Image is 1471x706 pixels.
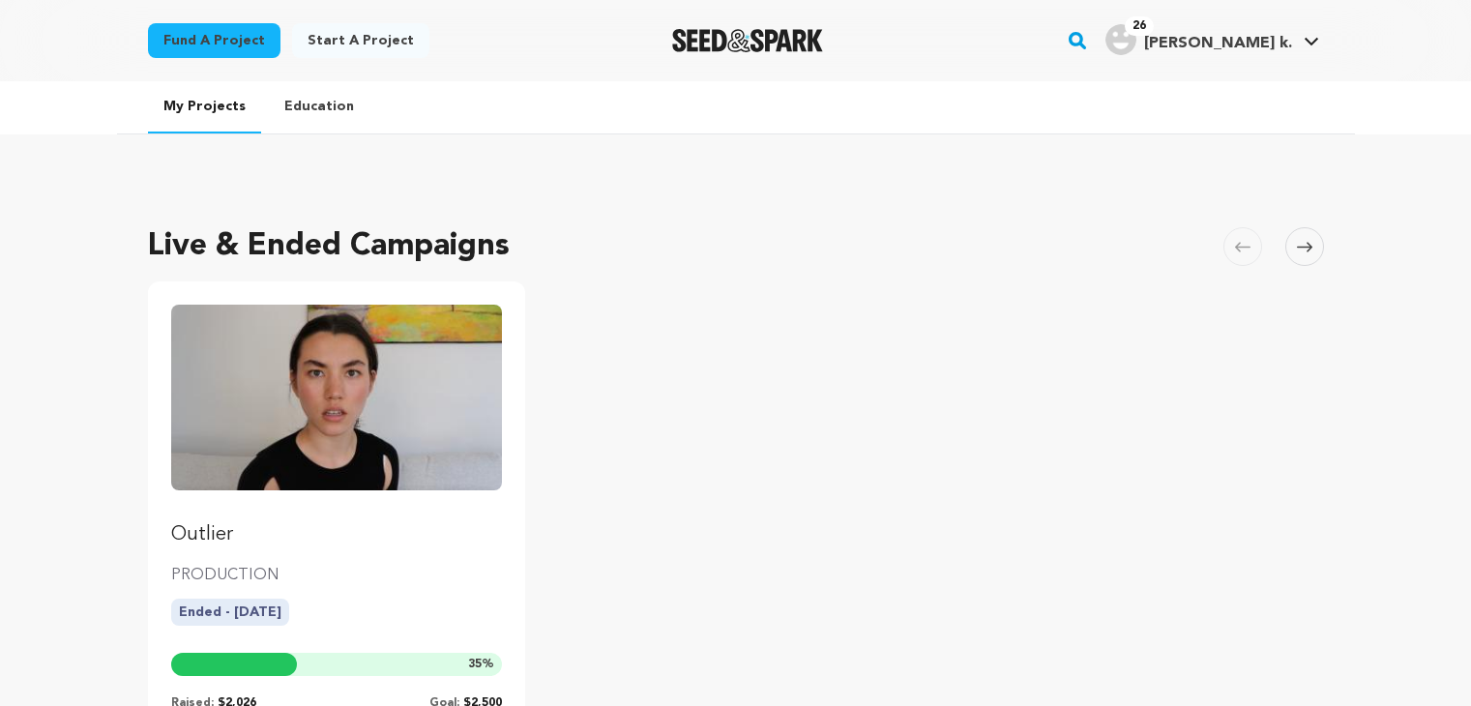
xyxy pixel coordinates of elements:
a: Start a project [292,23,429,58]
a: Education [269,81,369,132]
span: % [468,657,494,672]
h2: Live & Ended Campaigns [148,223,510,270]
span: ehle k.'s Profile [1102,20,1323,61]
p: Outlier [171,521,503,548]
p: PRODUCTION [171,564,503,587]
a: ehle k.'s Profile [1102,20,1323,55]
a: My Projects [148,81,261,133]
span: 35 [468,659,482,670]
img: user.png [1105,24,1136,55]
span: [PERSON_NAME] k. [1144,36,1292,51]
span: 26 [1125,16,1154,36]
img: Seed&Spark Logo Dark Mode [672,29,824,52]
div: ehle k.'s Profile [1105,24,1292,55]
a: Fund Outlier [171,305,503,548]
a: Seed&Spark Homepage [672,29,824,52]
p: Ended - [DATE] [171,599,289,626]
a: Fund a project [148,23,280,58]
